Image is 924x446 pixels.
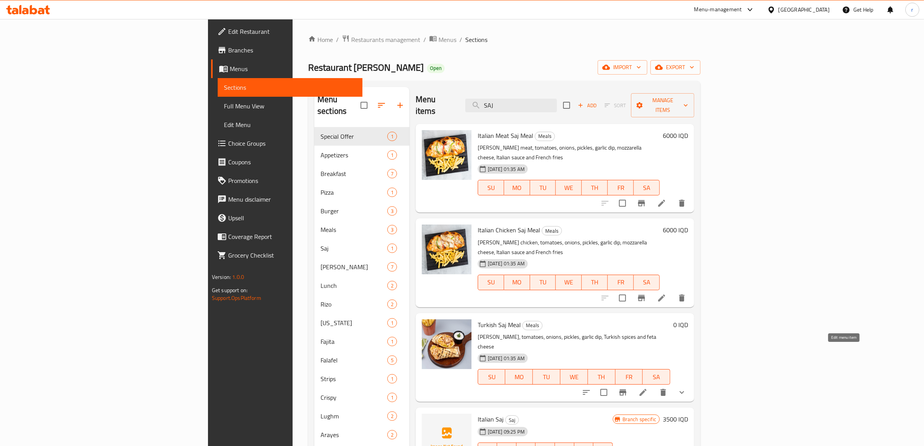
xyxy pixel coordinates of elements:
[321,281,387,290] div: Lunch
[228,176,356,185] span: Promotions
[598,60,647,75] button: import
[663,130,688,141] h6: 6000 IQD
[523,321,542,330] span: Meals
[646,371,667,383] span: SA
[321,430,387,439] span: Arayes
[387,188,397,197] div: items
[387,374,397,383] div: items
[478,319,521,331] span: Turkish Saj Meal
[478,332,670,352] p: [PERSON_NAME], tomatoes, onions, pickles, garlic dip, Turkish spices and feta cheese
[643,369,670,385] button: SA
[321,262,387,272] div: Gus
[654,383,673,402] button: delete
[218,78,362,97] a: Sections
[591,371,612,383] span: TH
[556,275,582,290] button: WE
[321,337,387,346] span: Fajita
[465,35,487,44] span: Sections
[533,182,553,193] span: TU
[632,289,651,307] button: Branch-specific-item
[508,371,530,383] span: MO
[388,413,397,420] span: 2
[478,369,506,385] button: SU
[308,35,700,45] nav: breadcrumb
[228,195,356,204] span: Menu disclaimer
[530,275,556,290] button: TU
[387,262,397,272] div: items
[429,35,456,45] a: Menus
[504,275,530,290] button: MO
[663,414,688,425] h6: 3500 IQD
[388,152,397,159] span: 1
[478,143,660,162] p: [PERSON_NAME] meat, tomatoes, onions, pickles, garlic dip, mozzarella cheese, Italian sauce and F...
[321,132,387,141] span: Special Offer
[321,318,387,328] span: [US_STATE]
[673,289,691,307] button: delete
[637,182,657,193] span: SA
[314,239,409,258] div: Saj1
[481,371,503,383] span: SU
[522,321,543,330] div: Meals
[422,130,472,180] img: Italian Meat Saj Meal
[218,97,362,115] a: Full Menu View
[321,318,387,328] div: Kentucky
[388,170,397,178] span: 7
[416,94,456,117] h2: Menu items
[422,225,472,274] img: Italian Chicken Saj Meal
[387,132,397,141] div: items
[422,319,472,369] img: Turkish Saj Meal
[478,275,504,290] button: SU
[481,277,501,288] span: SU
[530,180,556,195] button: TU
[211,41,362,59] a: Branches
[211,227,362,246] a: Coverage Report
[535,132,555,141] span: Meals
[657,199,666,208] a: Edit menu item
[321,355,387,365] span: Falafel
[314,369,409,388] div: Strips1
[321,262,387,272] span: [PERSON_NAME]
[230,64,356,73] span: Menus
[224,120,356,129] span: Edit Menu
[673,319,688,330] h6: 0 IQD
[211,153,362,171] a: Coupons
[611,182,631,193] span: FR
[212,285,248,295] span: Get support on:
[533,277,553,288] span: TU
[314,146,409,164] div: Appetizers1
[911,5,913,14] span: r
[321,411,387,421] span: Lughm
[224,101,356,111] span: Full Menu View
[504,180,530,195] button: MO
[212,272,231,282] span: Version:
[356,97,372,113] span: Select all sections
[585,277,605,288] span: TH
[321,393,387,402] span: Crispy
[485,355,528,362] span: [DATE] 01:35 AM
[228,157,356,167] span: Coupons
[388,375,397,383] span: 1
[388,394,397,401] span: 1
[575,99,600,111] button: Add
[224,83,356,92] span: Sections
[677,388,686,397] svg: Show Choices
[556,180,582,195] button: WE
[507,277,527,288] span: MO
[632,194,651,213] button: Branch-specific-item
[650,60,700,75] button: export
[211,59,362,78] a: Menus
[388,226,397,233] span: 3
[387,244,397,253] div: items
[388,282,397,289] span: 2
[619,371,640,383] span: FR
[321,374,387,383] span: Strips
[314,407,409,425] div: Lughm2
[218,115,362,134] a: Edit Menu
[314,332,409,351] div: Fajita1
[314,425,409,444] div: Arayes2
[314,220,409,239] div: Meals3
